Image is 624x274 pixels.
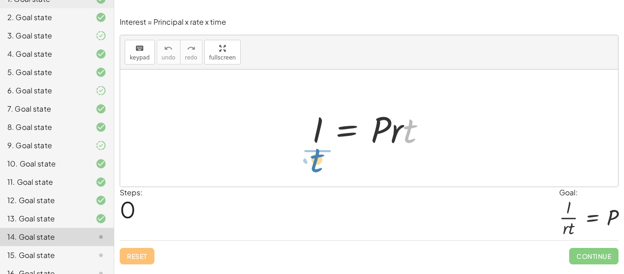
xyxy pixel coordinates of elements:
[95,158,106,169] i: Task finished and correct.
[95,85,106,96] i: Task finished and part of it marked as correct.
[7,103,81,114] div: 7. Goal state
[130,54,150,61] span: keypad
[7,67,81,78] div: 5. Goal state
[157,40,180,64] button: undoundo
[95,195,106,206] i: Task finished and correct.
[95,48,106,59] i: Task finished and correct.
[95,250,106,261] i: Task not started.
[7,30,81,41] div: 3. Goal state
[95,30,106,41] i: Task finished and part of it marked as correct.
[95,213,106,224] i: Task finished and correct.
[162,54,175,61] span: undo
[95,231,106,242] i: Task not started.
[7,48,81,59] div: 4. Goal state
[209,54,236,61] span: fullscreen
[7,140,81,151] div: 9. Goal state
[7,195,81,206] div: 12. Goal state
[135,43,144,54] i: keyboard
[7,177,81,188] div: 11. Goal state
[7,122,81,133] div: 8. Goal state
[120,17,619,27] p: Interest = Principal x rate x time
[164,43,173,54] i: undo
[95,103,106,114] i: Task finished and correct.
[125,40,155,64] button: keyboardkeypad
[95,67,106,78] i: Task finished and correct.
[7,231,81,242] div: 14. Goal state
[95,12,106,23] i: Task finished and correct.
[120,195,136,223] span: 0
[180,40,202,64] button: redoredo
[120,188,143,197] label: Steps:
[7,85,81,96] div: 6. Goal state
[7,250,81,261] div: 15. Goal state
[95,140,106,151] i: Task finished and part of it marked as correct.
[185,54,197,61] span: redo
[204,40,241,64] button: fullscreen
[559,187,619,198] div: Goal:
[187,43,196,54] i: redo
[7,213,81,224] div: 13. Goal state
[95,177,106,188] i: Task finished and correct.
[7,158,81,169] div: 10. Goal state
[95,122,106,133] i: Task finished and correct.
[7,12,81,23] div: 2. Goal state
